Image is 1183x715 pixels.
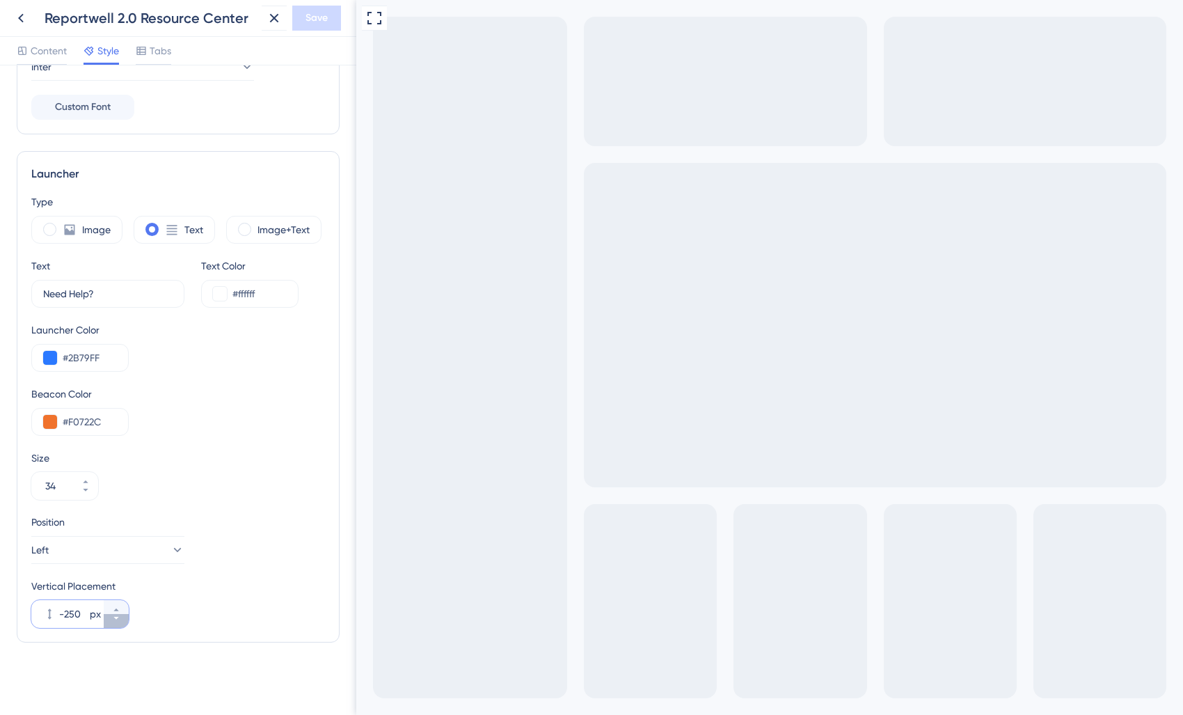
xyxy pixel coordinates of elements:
[31,450,325,466] div: Size
[31,542,49,558] span: Left
[257,221,310,238] label: Image+Text
[79,7,84,18] div: 3
[184,221,203,238] label: Text
[201,258,299,274] div: Text Color
[31,578,129,595] div: Vertical Placement
[150,42,171,59] span: Tabs
[97,42,119,59] span: Style
[31,322,129,338] div: Launcher Color
[31,258,50,274] div: Text
[305,10,328,26] span: Save
[59,606,87,622] input: px
[292,6,341,31] button: Save
[31,386,325,402] div: Beacon Color
[31,514,184,531] div: Position
[31,42,67,59] span: Content
[31,95,134,120] button: Custom Font
[82,221,111,238] label: Image
[12,3,70,20] span: Need Help?
[31,53,254,81] button: Inter
[104,614,129,628] button: px
[104,600,129,614] button: px
[43,286,173,301] input: Get Started
[31,58,51,75] span: Inter
[31,166,325,182] div: Launcher
[45,8,256,28] div: Reportwell 2.0 Resource Center
[55,99,111,116] span: Custom Font
[90,606,101,622] div: px
[31,194,325,210] div: Type
[31,536,184,564] button: Left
